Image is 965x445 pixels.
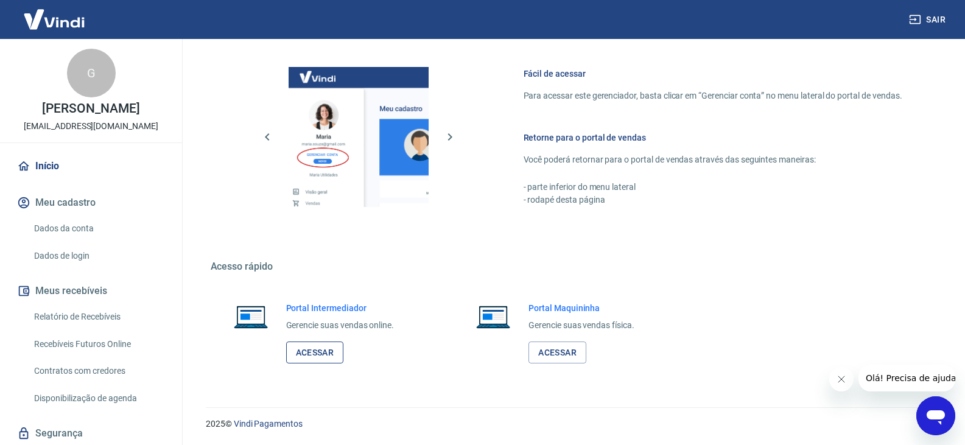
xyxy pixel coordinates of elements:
[528,302,634,314] h6: Portal Maquininha
[7,9,102,18] span: Olá! Precisa de ajuda?
[286,342,344,364] a: Acessar
[67,49,116,97] div: G
[29,304,167,329] a: Relatório de Recebíveis
[206,418,936,430] p: 2025 ©
[15,189,167,216] button: Meu cadastro
[15,1,94,38] img: Vindi
[528,342,586,364] a: Acessar
[858,365,955,391] iframe: Mensagem da empresa
[286,302,395,314] h6: Portal Intermediador
[225,302,276,331] img: Imagem de um notebook aberto
[29,244,167,268] a: Dados de login
[15,153,167,180] a: Início
[234,419,303,429] a: Vindi Pagamentos
[907,9,950,31] button: Sair
[829,367,854,391] iframe: Fechar mensagem
[524,181,902,194] p: - parte inferior do menu lateral
[15,278,167,304] button: Meus recebíveis
[468,302,519,331] img: Imagem de um notebook aberto
[524,194,902,206] p: - rodapé desta página
[524,68,902,80] h6: Fácil de acessar
[24,120,158,133] p: [EMAIL_ADDRESS][DOMAIN_NAME]
[289,67,429,207] img: Imagem da dashboard mostrando o botão de gerenciar conta na sidebar no lado esquerdo
[286,319,395,332] p: Gerencie suas vendas online.
[211,261,932,273] h5: Acesso rápido
[29,216,167,241] a: Dados da conta
[524,131,902,144] h6: Retorne para o portal de vendas
[42,102,139,115] p: [PERSON_NAME]
[916,396,955,435] iframe: Botão para abrir a janela de mensagens
[29,332,167,357] a: Recebíveis Futuros Online
[524,89,902,102] p: Para acessar este gerenciador, basta clicar em “Gerenciar conta” no menu lateral do portal de ven...
[29,386,167,411] a: Disponibilização de agenda
[29,359,167,384] a: Contratos com credores
[524,153,902,166] p: Você poderá retornar para o portal de vendas através das seguintes maneiras:
[528,319,634,332] p: Gerencie suas vendas física.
